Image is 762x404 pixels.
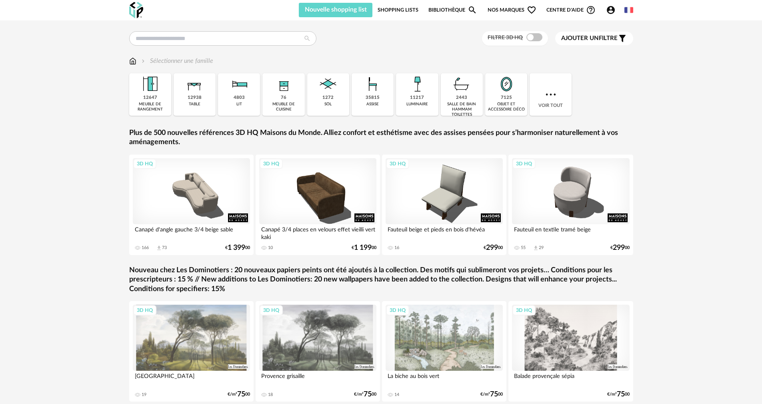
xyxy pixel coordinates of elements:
div: meuble de cuisine [265,102,302,112]
div: Voir tout [530,73,572,116]
div: 4803 [234,95,245,101]
div: objet et accessoire déco [488,102,525,112]
div: 14 [394,392,399,398]
img: fr [624,6,633,14]
button: Nouvelle shopping list [299,3,373,17]
div: 35815 [366,95,380,101]
span: Account Circle icon [606,5,619,15]
div: luminaire [406,102,428,107]
div: 3D HQ [512,159,536,169]
img: Salle%20de%20bain.png [451,73,472,95]
div: table [189,102,200,107]
div: € 00 [352,245,376,251]
img: Sol.png [317,73,339,95]
div: [GEOGRAPHIC_DATA] [133,371,250,387]
a: BibliothèqueMagnify icon [428,3,477,17]
img: OXP [129,2,143,18]
span: Help Circle Outline icon [586,5,596,15]
div: 3D HQ [133,305,156,316]
div: assise [366,102,379,107]
a: 3D HQ Fauteuil en textile tramé beige 55 Download icon 29 €29900 [508,155,633,255]
span: Magnify icon [468,5,477,15]
a: Shopping Lists [378,3,418,17]
div: 19 [142,392,146,398]
img: Miroir.png [496,73,517,95]
img: svg+xml;base64,PHN2ZyB3aWR0aD0iMTYiIGhlaWdodD0iMTciIHZpZXdCb3g9IjAgMCAxNiAxNyIgZmlsbD0ibm9uZSIgeG... [129,56,136,66]
div: La biche au bois vert [386,371,503,387]
img: svg+xml;base64,PHN2ZyB3aWR0aD0iMTYiIGhlaWdodD0iMTYiIHZpZXdCb3g9IjAgMCAxNiAxNiIgZmlsbD0ibm9uZSIgeG... [140,56,146,66]
div: 7125 [501,95,512,101]
a: 3D HQ Fauteuil beige et pieds en bois d'hévéa 16 €29900 [382,155,507,255]
div: Balade provençale sépia [512,371,630,387]
div: 3D HQ [260,159,283,169]
span: Ajouter un [561,35,599,41]
img: Meuble%20de%20rangement.png [139,73,161,95]
span: Filter icon [618,34,627,43]
div: 2443 [456,95,467,101]
span: 1 199 [354,245,372,251]
div: €/m² 00 [607,392,630,397]
div: Canapé d'angle gauche 3/4 beige sable [133,224,250,240]
div: 29 [539,245,544,251]
div: €/m² 00 [480,392,503,397]
div: 10 [268,245,273,251]
div: 12647 [143,95,157,101]
img: more.7b13dc1.svg [544,87,558,102]
button: Ajouter unfiltre Filter icon [555,32,633,45]
span: 299 [486,245,498,251]
div: Fauteuil beige et pieds en bois d'hévéa [386,224,503,240]
img: Table.png [184,73,205,95]
span: Filtre 3D HQ [488,35,523,40]
span: Account Circle icon [606,5,616,15]
div: 3D HQ [512,305,536,316]
img: Luminaire.png [406,73,428,95]
span: 75 [617,392,625,397]
span: Nouvelle shopping list [305,6,367,13]
span: 75 [237,392,245,397]
span: Heart Outline icon [527,5,536,15]
a: 3D HQ Canapé d'angle gauche 3/4 beige sable 166 Download icon 73 €1 39900 [129,155,254,255]
div: 1272 [322,95,334,101]
div: 16 [394,245,399,251]
a: 3D HQ Provence grisaille 18 €/m²7500 [256,301,380,402]
div: 3D HQ [260,305,283,316]
div: 12938 [188,95,202,101]
a: 3D HQ [GEOGRAPHIC_DATA] 19 €/m²7500 [129,301,254,402]
div: sol [324,102,332,107]
div: 3D HQ [386,159,409,169]
div: 18 [268,392,273,398]
div: €/m² 00 [228,392,250,397]
a: 3D HQ La biche au bois vert 14 €/m²7500 [382,301,507,402]
div: 166 [142,245,149,251]
div: Canapé 3/4 places en velours effet vieilli vert kaki [259,224,377,240]
a: 3D HQ Balade provençale sépia €/m²7500 [508,301,633,402]
div: meuble de rangement [132,102,169,112]
span: Centre d'aideHelp Circle Outline icon [546,5,596,15]
a: Nouveau chez Les Dominotiers : 20 nouveaux papiers peints ont été ajoutés à la collection. Des mo... [129,266,633,294]
div: Sélectionner une famille [140,56,213,66]
span: 1 399 [228,245,245,251]
div: Provence grisaille [259,371,377,387]
div: 3D HQ [386,305,409,316]
div: € 00 [484,245,503,251]
a: 3D HQ Canapé 3/4 places en velours effet vieilli vert kaki 10 €1 19900 [256,155,380,255]
div: €/m² 00 [354,392,376,397]
div: 11217 [410,95,424,101]
div: 76 [281,95,286,101]
span: 75 [364,392,372,397]
div: 3D HQ [133,159,156,169]
div: Fauteuil en textile tramé beige [512,224,630,240]
span: 75 [490,392,498,397]
div: 55 [521,245,526,251]
div: € 00 [610,245,630,251]
div: lit [236,102,242,107]
span: 299 [613,245,625,251]
img: Literie.png [228,73,250,95]
span: Download icon [533,245,539,251]
span: filtre [561,34,618,42]
div: salle de bain hammam toilettes [443,102,480,117]
img: Assise.png [362,73,384,95]
img: Rangement.png [273,73,294,95]
div: 73 [162,245,167,251]
a: Plus de 500 nouvelles références 3D HQ Maisons du Monde. Alliez confort et esthétisme avec des as... [129,129,633,147]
